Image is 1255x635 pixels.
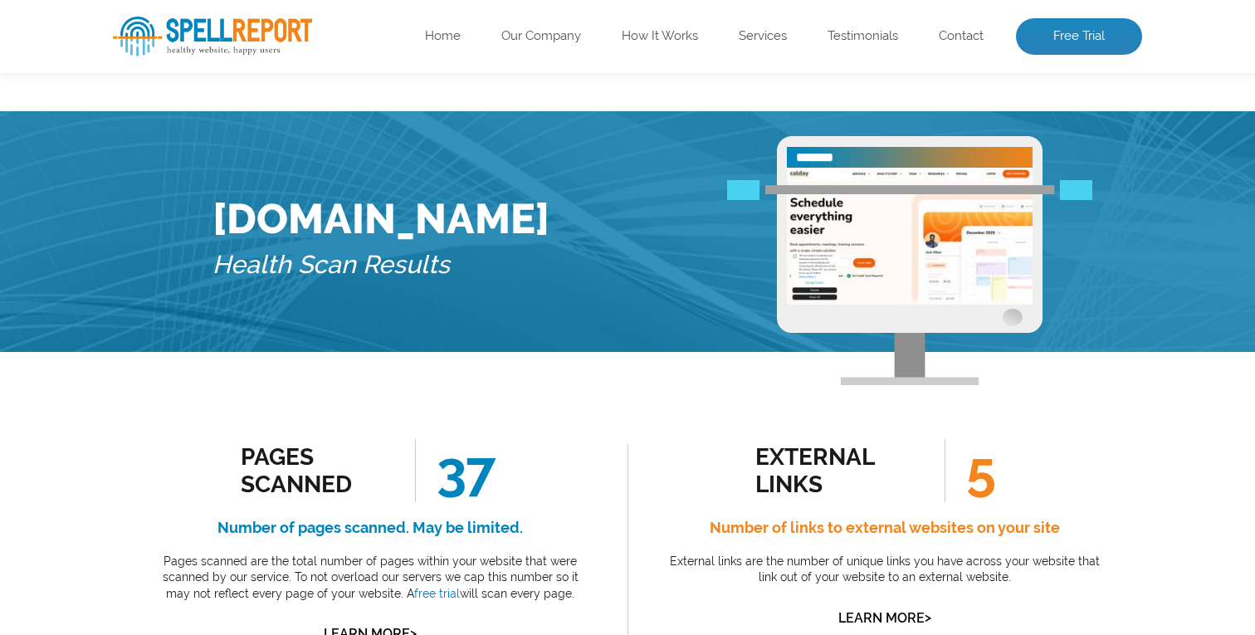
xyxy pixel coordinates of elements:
[414,587,460,600] a: free trial
[150,515,590,541] h4: Number of pages scanned. May be limited.
[665,515,1105,541] h4: Number of links to external websites on your site
[241,443,391,498] div: Pages Scanned
[787,168,1033,305] img: Free Website Analysis
[415,439,496,502] span: 37
[838,610,931,626] a: Learn More>
[212,194,549,243] h1: [DOMAIN_NAME]
[727,226,1092,246] img: Free Webiste Analysis
[150,554,590,603] p: Pages scanned are the total number of pages within your website that were scanned by our service....
[777,136,1043,385] img: Free Webiste Analysis
[665,554,1105,586] p: External links are the number of unique links you have across your website that link out of your ...
[755,443,906,498] div: external links
[212,243,549,287] h5: Health Scan Results
[945,439,996,502] span: 5
[925,606,931,629] span: >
